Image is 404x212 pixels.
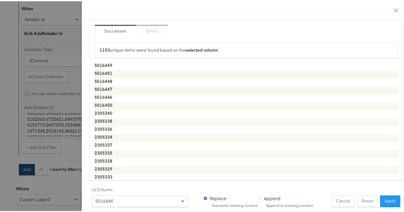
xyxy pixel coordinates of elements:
[104,27,126,33] div: Successes
[95,101,112,107] strong: 5016450
[95,125,112,131] strong: 2305336
[100,46,110,52] strong: 1153
[211,202,258,207] div: Overwrite existing content
[95,157,112,163] strong: 2305328
[100,46,218,52] span: unique items were found based on the
[95,165,112,171] strong: 2305329
[393,7,399,12] span: close
[95,77,112,83] strong: 5016448
[357,194,377,206] button: Reset
[95,93,112,99] strong: 5016446
[95,141,112,147] strong: 2305337
[186,46,218,52] strong: selected column
[95,85,112,91] strong: 5016447
[95,197,113,203] span: 5016445
[264,194,280,200] span: Append
[95,117,112,123] strong: 2305338
[95,109,112,115] strong: 2305340
[380,194,400,206] button: Apply
[95,61,112,67] strong: 5016449
[95,173,112,179] strong: 2305333
[95,149,112,155] strong: 2305335
[266,202,313,207] div: Append to existing content
[95,133,112,139] strong: 2305334
[95,69,112,75] strong: 5016451
[210,194,226,200] span: Replace
[332,194,354,206] button: Cancel
[92,186,188,192] label: Id Column:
